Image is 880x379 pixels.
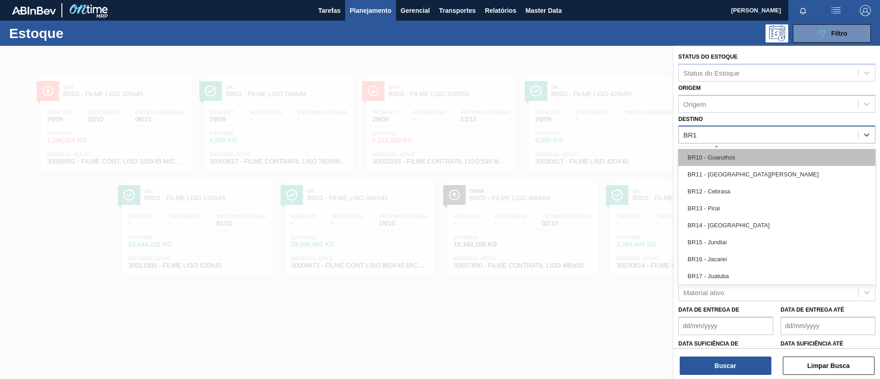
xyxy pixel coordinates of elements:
label: Data suficiência de [678,341,738,347]
img: userActions [830,5,841,16]
label: Data de Entrega até [781,307,844,313]
button: Notificações [788,4,818,17]
div: BR17 - Juatuba [678,268,875,285]
div: BR14 - [GEOGRAPHIC_DATA] [678,217,875,234]
div: Pogramando: nenhum usuário selecionado [765,24,788,43]
div: Material ativo [683,289,724,297]
div: BR15 - Jundiaí [678,234,875,251]
input: dd/mm/yyyy [678,317,773,335]
h1: Estoque [9,28,146,38]
div: BR11 - [GEOGRAPHIC_DATA][PERSON_NAME] [678,166,875,183]
span: Transportes [439,5,476,16]
label: Origem [678,85,701,91]
div: BR10 - Guarulhos [678,149,875,166]
div: Origem [683,100,706,108]
img: TNhmsLtSVTkK8tSr43FrP2fwEKptu5GPRR3wAAAABJRU5ErkJggg== [12,6,56,15]
input: dd/mm/yyyy [781,317,875,335]
span: Planejamento [350,5,391,16]
span: Filtro [831,30,847,37]
label: Data de Entrega de [678,307,739,313]
button: Filtro [793,24,871,43]
div: BR12 - Cebrasa [678,183,875,200]
img: Logout [860,5,871,16]
label: Coordenação [678,147,723,153]
div: BR13 - Piraí [678,200,875,217]
span: Relatórios [485,5,516,16]
span: Gerencial [401,5,430,16]
label: Destino [678,116,703,122]
span: Tarefas [318,5,341,16]
span: Master Data [525,5,561,16]
div: Status do Estoque [683,69,740,77]
label: Status do Estoque [678,54,737,60]
div: BR16 - Jacareí [678,251,875,268]
label: Data suficiência até [781,341,843,347]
